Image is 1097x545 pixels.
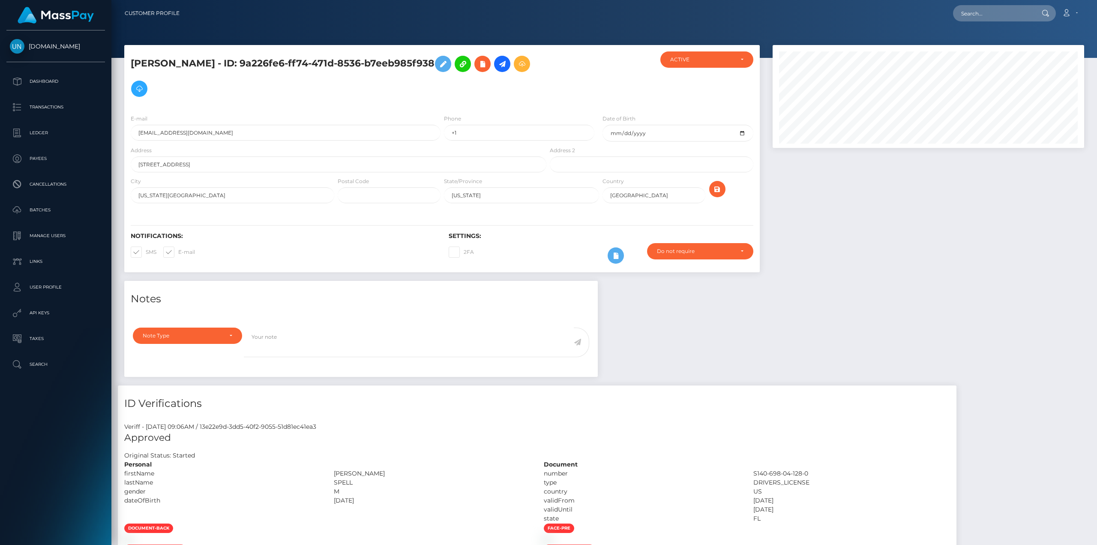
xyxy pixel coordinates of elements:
[6,328,105,349] a: Taxes
[6,251,105,272] a: Links
[550,147,575,154] label: Address 2
[544,524,574,533] span: face-pre
[747,469,956,478] div: S140-698-04-128-0
[18,7,94,24] img: MassPay Logo
[10,281,102,294] p: User Profile
[6,302,105,324] a: API Keys
[537,487,747,496] div: country
[10,332,102,345] p: Taxes
[124,452,195,459] h7: Original Status: Started
[602,115,635,123] label: Date of Birth
[747,496,956,505] div: [DATE]
[327,478,537,487] div: SPELL
[602,178,624,185] label: Country
[449,247,474,258] label: 2FA
[10,204,102,217] p: Batches
[444,115,461,123] label: Phone
[124,536,131,543] img: c2715b70-8ab7-4631-8464-8507a25b7157
[6,225,105,247] a: Manage Users
[6,42,105,50] span: [DOMAIN_NAME]
[6,122,105,144] a: Ledger
[6,96,105,118] a: Transactions
[124,461,152,468] strong: Personal
[6,277,105,298] a: User Profile
[6,148,105,169] a: Payees
[131,147,152,154] label: Address
[118,422,956,431] div: Veriff - [DATE] 09:06AM / 13e22e9d-3dd5-40f2-9055-51d81ec41ea3
[131,232,436,240] h6: Notifications:
[124,431,950,445] h5: Approved
[6,199,105,221] a: Batches
[6,174,105,195] a: Cancellations
[449,232,754,240] h6: Settings:
[10,178,102,191] p: Cancellations
[118,478,327,487] div: lastName
[537,514,747,523] div: state
[118,496,327,505] div: dateOfBirth
[747,505,956,514] div: [DATE]
[537,505,747,514] div: validUntil
[537,469,747,478] div: number
[327,487,537,496] div: M
[124,524,173,533] span: document-back
[660,51,753,68] button: ACTIVE
[10,152,102,165] p: Payees
[747,514,956,523] div: FL
[537,478,747,487] div: type
[10,307,102,319] p: API Keys
[131,292,591,307] h4: Notes
[10,39,24,54] img: Unlockt.me
[10,358,102,371] p: Search
[444,178,482,185] label: State/Province
[163,247,195,258] label: E-mail
[544,461,578,468] strong: Document
[6,354,105,375] a: Search
[10,126,102,139] p: Ledger
[131,51,542,101] h5: [PERSON_NAME] - ID: 9a226fe6-ff74-471d-8536-b7eeb985f938
[338,178,369,185] label: Postal Code
[670,56,734,63] div: ACTIVE
[747,478,956,487] div: DRIVERS_LICENSE
[10,101,102,114] p: Transactions
[10,255,102,268] p: Links
[131,247,156,258] label: SMS
[124,396,950,411] h4: ID Verifications
[133,328,242,344] button: Note Type
[647,243,753,259] button: Do not require
[118,469,327,478] div: firstName
[118,487,327,496] div: gender
[327,496,537,505] div: [DATE]
[494,56,510,72] a: Initiate Payout
[143,332,222,339] div: Note Type
[953,5,1034,21] input: Search...
[125,4,180,22] a: Customer Profile
[657,248,734,255] div: Do not require
[131,115,147,123] label: E-mail
[537,496,747,505] div: validFrom
[10,229,102,242] p: Manage Users
[131,178,141,185] label: City
[327,469,537,478] div: [PERSON_NAME]
[6,71,105,92] a: Dashboard
[747,487,956,496] div: US
[10,75,102,88] p: Dashboard
[544,536,551,543] img: db19f0b4-2c51-45cb-9df7-2adfcfea313a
